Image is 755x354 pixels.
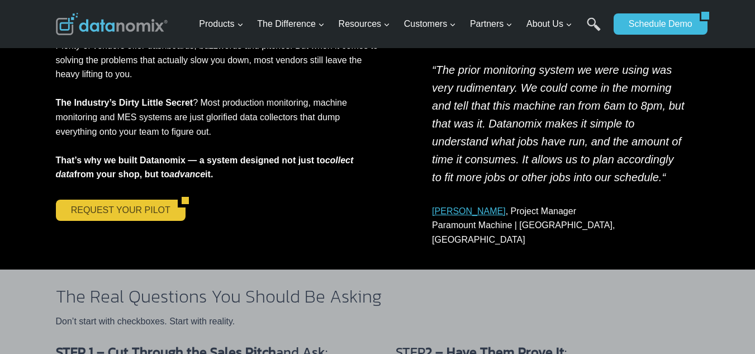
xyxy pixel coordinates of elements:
p: Don’t start with checkboxes. Start with reality. [56,314,691,329]
a: Search [587,17,601,43]
em: advance [169,169,205,179]
span: Partners [470,17,512,31]
p: , Project Manager Paramount Machine | [GEOGRAPHIC_DATA], [GEOGRAPHIC_DATA] [432,204,686,247]
span: Customers [404,17,456,31]
h2: The Real Questions You Should Be Asking [56,287,691,305]
strong: That’s why we built Datanomix — a system designed not just to from your shop, but to it. [56,155,354,180]
em: “The prior monitoring system we were using was very rudimentary. We could come in the morning and... [432,64,684,183]
span: The Difference [257,17,325,31]
img: Datanomix [56,13,168,35]
a: Schedule Demo [614,13,700,35]
p: Plenty of vendors offer dashboards, buzzwords and pitches. But when it comes to solving the probl... [56,39,383,182]
a: REQUEST YOUR PILOT [56,200,178,221]
strong: The Industry’s Dirty Little Secret [56,98,193,107]
span: About Us [526,17,572,31]
a: [PERSON_NAME] [432,206,506,216]
nav: Primary Navigation [194,6,608,43]
span: Products [199,17,243,31]
span: Resources [339,17,390,31]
